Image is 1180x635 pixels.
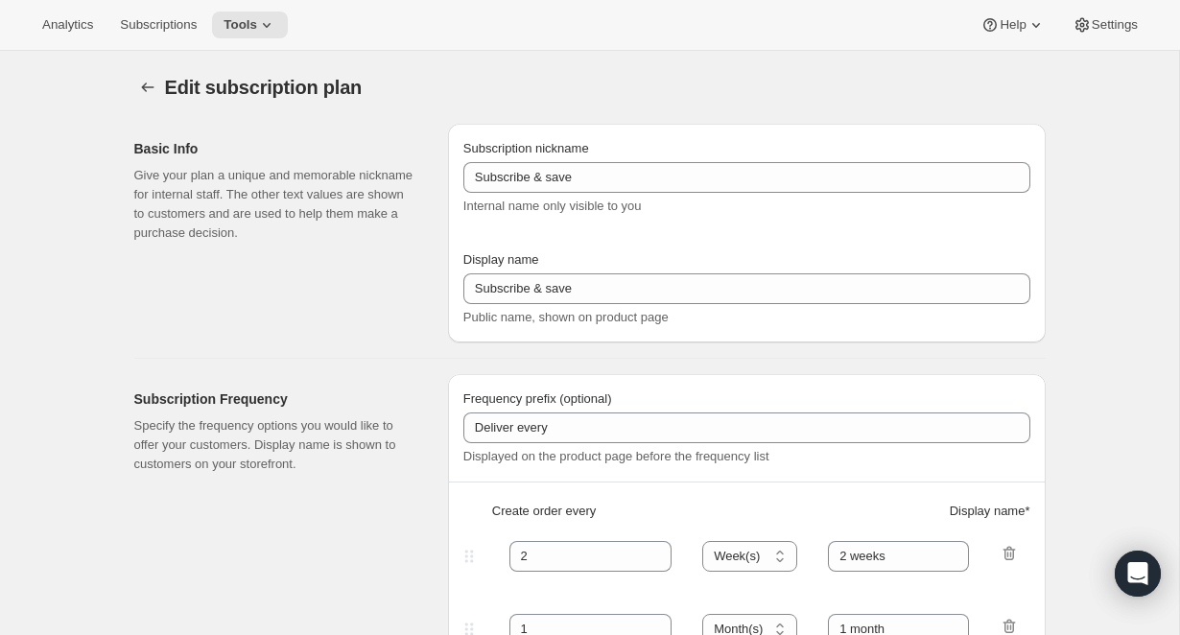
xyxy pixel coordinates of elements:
span: Internal name only visible to you [463,199,642,213]
input: Subscribe & Save [463,273,1030,304]
input: 1 month [828,541,969,572]
span: Displayed on the product page before the frequency list [463,449,769,463]
span: Analytics [42,17,93,33]
span: Subscriptions [120,17,197,33]
span: Subscription nickname [463,141,589,155]
div: Open Intercom Messenger [1115,551,1161,597]
span: Create order every [492,502,596,521]
p: Specify the frequency options you would like to offer your customers. Display name is shown to cu... [134,416,417,474]
span: Help [1000,17,1026,33]
button: Analytics [31,12,105,38]
button: Tools [212,12,288,38]
input: Deliver every [463,412,1030,443]
h2: Subscription Frequency [134,389,417,409]
button: Subscription plans [134,74,161,101]
h2: Basic Info [134,139,417,158]
span: Frequency prefix (optional) [463,391,612,406]
input: Subscribe & Save [463,162,1030,193]
span: Display name * [950,502,1030,521]
span: Settings [1092,17,1138,33]
span: Edit subscription plan [165,77,363,98]
button: Help [969,12,1056,38]
button: Settings [1061,12,1149,38]
span: Display name [463,252,539,267]
button: Subscriptions [108,12,208,38]
p: Give your plan a unique and memorable nickname for internal staff. The other text values are show... [134,166,417,243]
span: Tools [224,17,257,33]
span: Public name, shown on product page [463,310,669,324]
